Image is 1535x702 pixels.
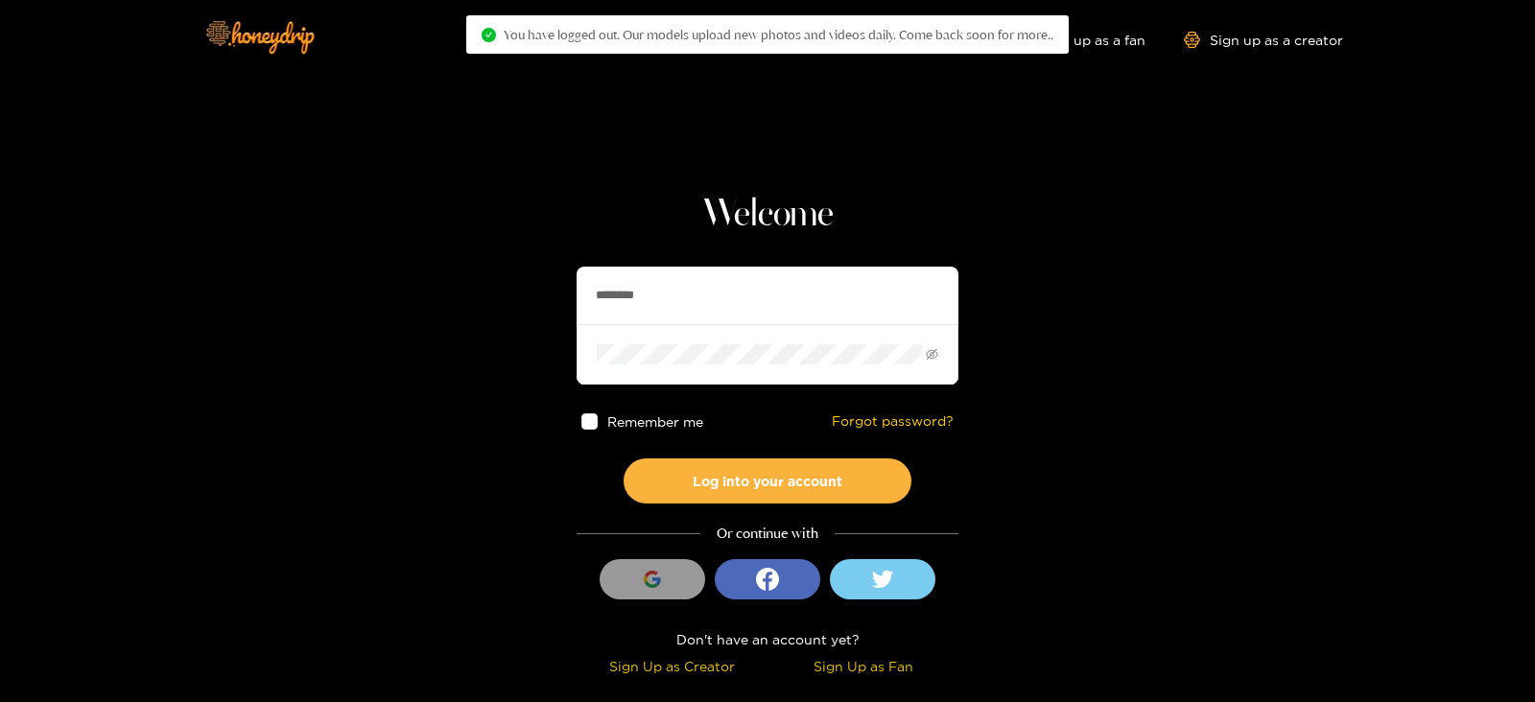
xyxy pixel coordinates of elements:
span: Remember me [607,414,703,429]
span: check-circle [482,28,496,42]
a: Sign up as a creator [1184,32,1343,48]
a: Forgot password? [832,413,954,430]
div: Or continue with [577,523,958,545]
div: Sign Up as Fan [772,655,954,677]
button: Log into your account [624,458,911,503]
span: You have logged out. Our models upload new photos and videos daily. Come back soon for more.. [504,27,1053,42]
div: Sign Up as Creator [581,655,763,677]
h1: Welcome [577,192,958,238]
div: Don't have an account yet? [577,628,958,650]
span: eye-invisible [926,348,938,361]
a: Sign up as a fan [1014,32,1145,48]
